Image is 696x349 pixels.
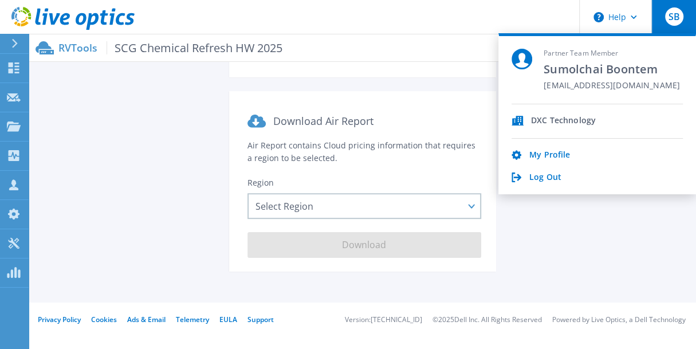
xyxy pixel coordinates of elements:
[219,315,237,324] a: EULA
[552,316,686,324] li: Powered by Live Optics, a Dell Technology
[529,172,561,183] a: Log Out
[544,81,680,92] span: [EMAIL_ADDRESS][DOMAIN_NAME]
[247,140,475,163] span: Air Report contains Cloud pricing information that requires a region to be selected.
[247,193,481,219] div: Select Region
[91,315,117,324] a: Cookies
[176,315,209,324] a: Telemetry
[544,62,680,77] span: Sumolchai Boontem
[345,316,422,324] li: Version: [TECHNICAL_ID]
[668,12,679,21] span: SB
[127,315,166,324] a: Ads & Email
[529,150,570,161] a: My Profile
[58,41,282,54] p: RVTools
[531,116,596,127] p: DXC Technology
[544,49,680,58] span: Partner Team Member
[247,177,274,188] span: Region
[273,114,373,128] span: Download Air Report
[432,316,542,324] li: © 2025 Dell Inc. All Rights Reserved
[38,315,81,324] a: Privacy Policy
[247,232,481,258] button: Download
[107,41,282,54] span: SCG Chemical Refresh HW 2025
[247,315,274,324] a: Support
